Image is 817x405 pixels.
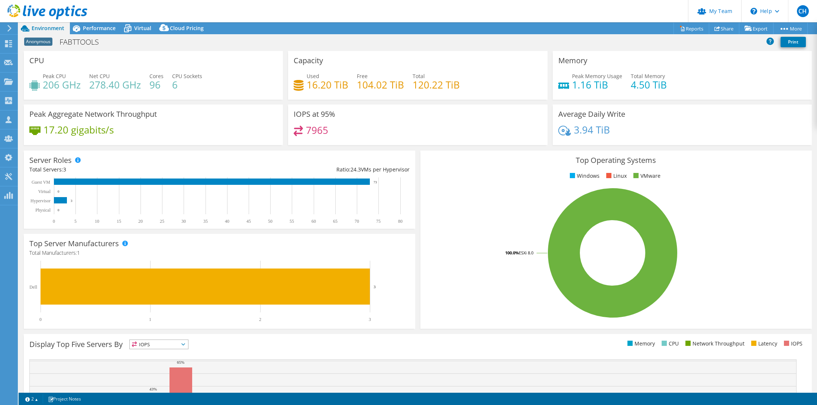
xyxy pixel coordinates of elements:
[58,190,59,193] text: 0
[38,189,51,194] text: Virtual
[29,110,157,118] h3: Peak Aggregate Network Throughput
[294,110,335,118] h3: IOPS at 95%
[172,73,202,80] span: CPU Sockets
[413,81,460,89] h4: 120.22 TiB
[149,317,151,322] text: 1
[294,57,323,65] h3: Capacity
[307,81,348,89] h4: 16.20 TiB
[181,219,186,224] text: 30
[71,199,72,203] text: 3
[29,165,219,174] div: Total Servers:
[660,340,679,348] li: CPU
[43,73,66,80] span: Peak CPU
[43,394,86,404] a: Project Notes
[568,172,600,180] li: Windows
[177,360,184,364] text: 65%
[574,126,610,134] h4: 3.94 TiB
[632,172,661,180] li: VMware
[604,172,627,180] li: Linux
[268,219,272,224] text: 50
[307,73,319,80] span: Used
[797,5,809,17] span: CH
[58,208,59,212] text: 0
[134,25,151,32] span: Virtual
[259,317,261,322] text: 2
[781,37,806,47] a: Print
[709,23,739,34] a: Share
[749,340,777,348] li: Latency
[773,23,808,34] a: More
[355,219,359,224] text: 70
[130,340,188,349] span: IOPS
[631,81,667,89] h4: 4.50 TiB
[149,387,157,391] text: 43%
[203,219,208,224] text: 35
[56,38,110,46] h1: FABTTOOLS
[674,23,709,34] a: Reports
[35,208,51,213] text: Physical
[30,198,51,203] text: Hypervisor
[306,126,328,134] h4: 7965
[374,180,377,184] text: 73
[32,25,64,32] span: Environment
[74,219,77,224] text: 5
[357,81,404,89] h4: 104.02 TiB
[351,166,361,173] span: 24.3
[172,81,202,89] h4: 6
[89,81,141,89] h4: 278.40 GHz
[782,340,803,348] li: IOPS
[63,166,66,173] span: 3
[376,219,381,224] text: 75
[24,38,52,46] span: Anonymous
[53,219,55,224] text: 0
[739,23,774,34] a: Export
[77,249,80,256] span: 1
[426,156,806,164] h3: Top Operating Systems
[572,81,622,89] h4: 1.16 TiB
[519,250,533,255] tspan: ESXi 8.0
[117,219,121,224] text: 15
[149,73,164,80] span: Cores
[32,180,50,185] text: Guest VM
[357,73,368,80] span: Free
[29,156,72,164] h3: Server Roles
[505,250,519,255] tspan: 100.0%
[398,219,403,224] text: 80
[29,249,410,257] h4: Total Manufacturers:
[374,285,376,289] text: 3
[413,73,425,80] span: Total
[29,240,119,248] h3: Top Server Manufacturers
[83,25,116,32] span: Performance
[39,317,42,322] text: 0
[558,110,625,118] h3: Average Daily Write
[43,126,114,134] h4: 17.20 gigabits/s
[95,219,99,224] text: 10
[225,219,229,224] text: 40
[631,73,665,80] span: Total Memory
[684,340,745,348] li: Network Throughput
[333,219,338,224] text: 65
[558,57,587,65] h3: Memory
[219,165,409,174] div: Ratio: VMs per Hypervisor
[29,57,44,65] h3: CPU
[138,219,143,224] text: 20
[572,73,622,80] span: Peak Memory Usage
[750,8,757,15] svg: \n
[20,394,43,404] a: 2
[29,285,37,290] text: Dell
[290,219,294,224] text: 55
[170,25,204,32] span: Cloud Pricing
[89,73,110,80] span: Net CPU
[369,317,371,322] text: 3
[43,81,81,89] h4: 206 GHz
[246,219,251,224] text: 45
[626,340,655,348] li: Memory
[311,219,316,224] text: 60
[160,219,164,224] text: 25
[149,81,164,89] h4: 96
